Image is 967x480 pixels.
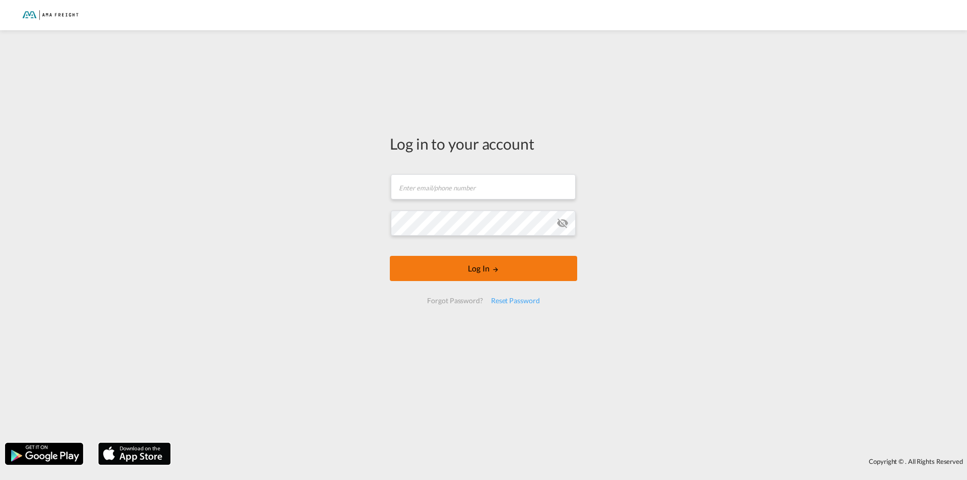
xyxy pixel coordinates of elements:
input: Enter email/phone number [391,174,576,199]
md-icon: icon-eye-off [557,217,569,229]
img: apple.png [97,442,172,466]
div: Reset Password [487,292,544,310]
div: Log in to your account [390,133,577,154]
div: Copyright © . All Rights Reserved [176,453,967,470]
div: Forgot Password? [423,292,487,310]
img: f843cad07f0a11efa29f0335918cc2fb.png [15,4,83,27]
img: google.png [4,442,84,466]
button: LOGIN [390,256,577,281]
